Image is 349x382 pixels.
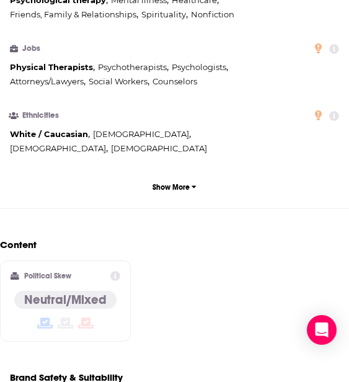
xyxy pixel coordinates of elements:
h2: Political Skew [24,272,71,280]
span: Attorneys/Lawyers [10,76,84,86]
span: [DEMOGRAPHIC_DATA] [10,143,106,153]
h3: Ethnicities [10,112,82,120]
span: Friends, Family & Relationships [10,9,136,19]
p: Show More [152,183,190,192]
button: Show More [10,175,339,198]
div: Open Intercom Messenger [307,315,337,345]
span: , [141,7,188,22]
span: , [10,60,95,74]
span: , [10,127,90,141]
span: Physical Therapists [10,62,93,72]
span: Social Workers [89,76,148,86]
span: , [172,60,228,74]
span: , [10,141,108,156]
span: White / Caucasian [10,129,88,139]
span: , [10,7,138,22]
span: [DEMOGRAPHIC_DATA] [93,129,189,139]
span: Psychologists [172,62,226,72]
span: , [89,74,149,89]
span: Psychotherapists [98,62,167,72]
h3: Jobs [10,45,82,53]
span: , [93,127,191,141]
span: [DEMOGRAPHIC_DATA] [111,143,207,153]
h4: Neutral/Mixed [24,292,107,308]
span: Nonfiction [191,9,234,19]
span: , [10,74,86,89]
span: Counselors [152,76,197,86]
span: Spirituality [141,9,186,19]
span: , [98,60,169,74]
